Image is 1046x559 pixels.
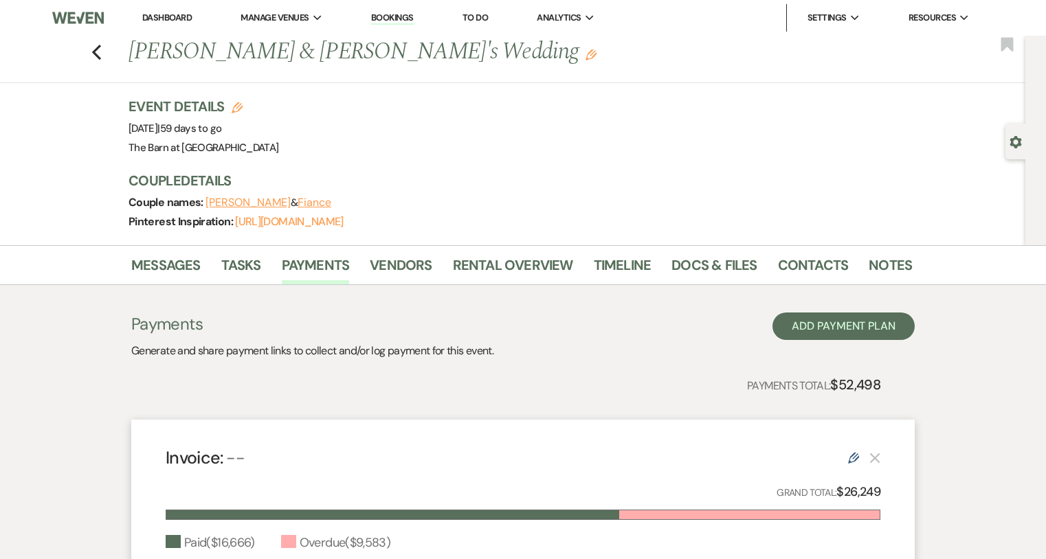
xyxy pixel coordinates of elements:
span: The Barn at [GEOGRAPHIC_DATA] [129,141,278,155]
a: Bookings [371,12,414,25]
a: Dashboard [142,12,192,23]
img: Weven Logo [52,3,104,32]
span: Manage Venues [241,11,309,25]
a: Payments [282,254,350,284]
span: & [205,196,331,209]
span: Resources [909,11,956,25]
a: Rental Overview [453,254,573,284]
h4: Invoice: [166,446,245,470]
button: Fiance [298,197,331,208]
button: [PERSON_NAME] [205,197,291,208]
div: Paid ( $16,666 ) [166,534,255,552]
a: Timeline [594,254,652,284]
span: Pinterest Inspiration: [129,214,235,229]
button: Edit [586,48,597,60]
a: Contacts [778,254,849,284]
div: Overdue ( $9,583 ) [281,534,390,552]
h3: Payments [131,312,493,336]
a: Docs & Files [671,254,757,284]
button: Add Payment Plan [772,312,915,340]
span: Analytics [537,11,581,25]
button: Open lead details [1010,135,1022,148]
a: To Do [463,12,488,23]
span: -- [226,446,245,469]
a: Messages [131,254,201,284]
a: Vendors [370,254,432,284]
strong: $52,498 [830,376,880,393]
span: 59 days to go [160,122,222,135]
span: | [157,122,221,135]
strong: $26,249 [836,483,880,500]
span: [DATE] [129,122,221,135]
p: Payments Total: [747,374,880,396]
h3: Event Details [129,97,278,116]
p: Generate and share payment links to collect and/or log payment for this event. [131,342,493,360]
span: Settings [808,11,847,25]
a: [URL][DOMAIN_NAME] [235,214,343,229]
a: Notes [869,254,912,284]
a: Tasks [221,254,261,284]
span: Couple names: [129,195,205,209]
h1: [PERSON_NAME] & [PERSON_NAME]'s Wedding [129,36,744,69]
button: This payment plan cannot be deleted because it contains links that have been paid through Weven’s... [869,452,880,464]
h3: Couple Details [129,171,898,190]
p: Grand Total: [777,482,880,502]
